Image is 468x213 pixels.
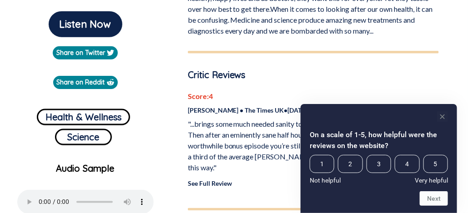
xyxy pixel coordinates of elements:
p: Score: 4 [188,91,439,102]
button: Listen Now [49,11,122,37]
button: Hide survey [437,111,448,122]
a: Share on Twitter [53,46,118,59]
h2: On a scale of 1-5, how helpful were the reviews on the website? Select an option from 1 to 5, wit... [310,129,448,151]
p: [PERSON_NAME] • The Times UK • [DATE] [188,105,439,115]
p: Audio Sample [7,162,163,175]
p: Critic Reviews [188,68,439,82]
span: 1 [310,155,334,173]
button: Science [55,129,112,145]
a: See Full Review [188,179,232,187]
button: Next question [420,191,448,206]
a: Share on Reddit [53,76,118,89]
button: Health & Wellness [37,109,130,125]
div: On a scale of 1-5, how helpful were the reviews on the website? Select an option from 1 to 5, wit... [310,111,448,206]
span: 3 [367,155,391,173]
p: "...brings some much needed sanity to this increasingly deranged conversation. Then after an emin... [188,119,439,173]
a: Health & Wellness [37,105,130,125]
span: 5 [423,155,448,173]
span: 4 [395,155,419,173]
div: On a scale of 1-5, how helpful were the reviews on the website? Select an option from 1 to 5, wit... [310,155,448,184]
span: 2 [338,155,362,173]
a: Science [55,125,112,145]
span: Very helpful [415,177,448,184]
span: Not helpful [310,177,341,184]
